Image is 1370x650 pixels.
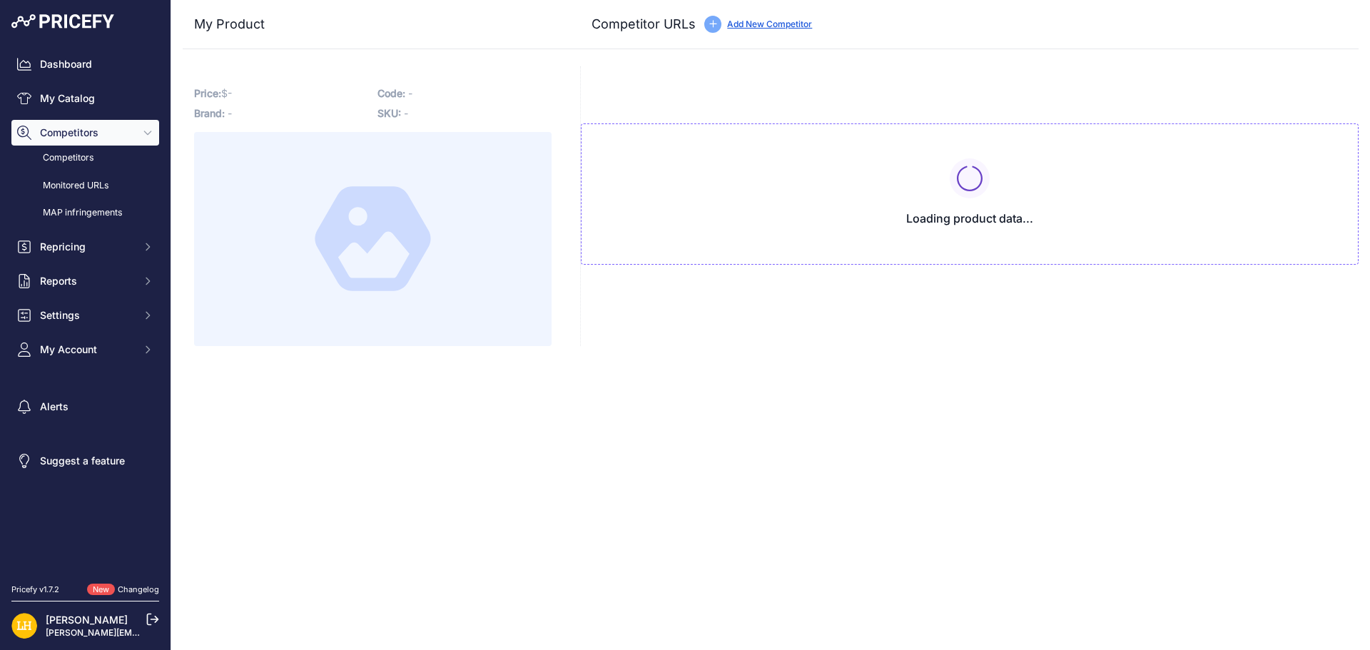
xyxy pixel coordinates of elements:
[11,51,159,567] nav: Sidebar
[194,107,225,119] span: Brand:
[11,120,159,146] button: Competitors
[727,19,812,29] a: Add New Competitor
[40,126,133,140] span: Competitors
[228,87,232,99] span: -
[46,627,265,638] a: [PERSON_NAME][EMAIL_ADDRESS][DOMAIN_NAME]
[592,14,696,34] h3: Competitor URLs
[408,87,412,99] span: -
[40,342,133,357] span: My Account
[11,394,159,420] a: Alerts
[40,274,133,288] span: Reports
[11,584,59,596] div: Pricefy v1.7.2
[11,51,159,77] a: Dashboard
[11,303,159,328] button: Settings
[228,107,232,119] span: -
[11,234,159,260] button: Repricing
[377,87,405,99] span: Code:
[11,146,159,171] a: Competitors
[11,200,159,225] a: MAP infringements
[11,268,159,294] button: Reports
[11,448,159,474] a: Suggest a feature
[404,107,408,119] span: -
[377,107,401,119] span: SKU:
[118,584,159,594] a: Changelog
[11,337,159,362] button: My Account
[194,83,369,103] p: $
[11,86,159,111] a: My Catalog
[593,210,1346,227] h3: Loading product data...
[40,308,133,323] span: Settings
[46,614,128,626] a: [PERSON_NAME]
[11,173,159,198] a: Monitored URLs
[11,14,114,29] img: Pricefy Logo
[194,87,221,99] span: Price:
[194,14,552,34] h3: My Product
[87,584,115,596] span: New
[40,240,133,254] span: Repricing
